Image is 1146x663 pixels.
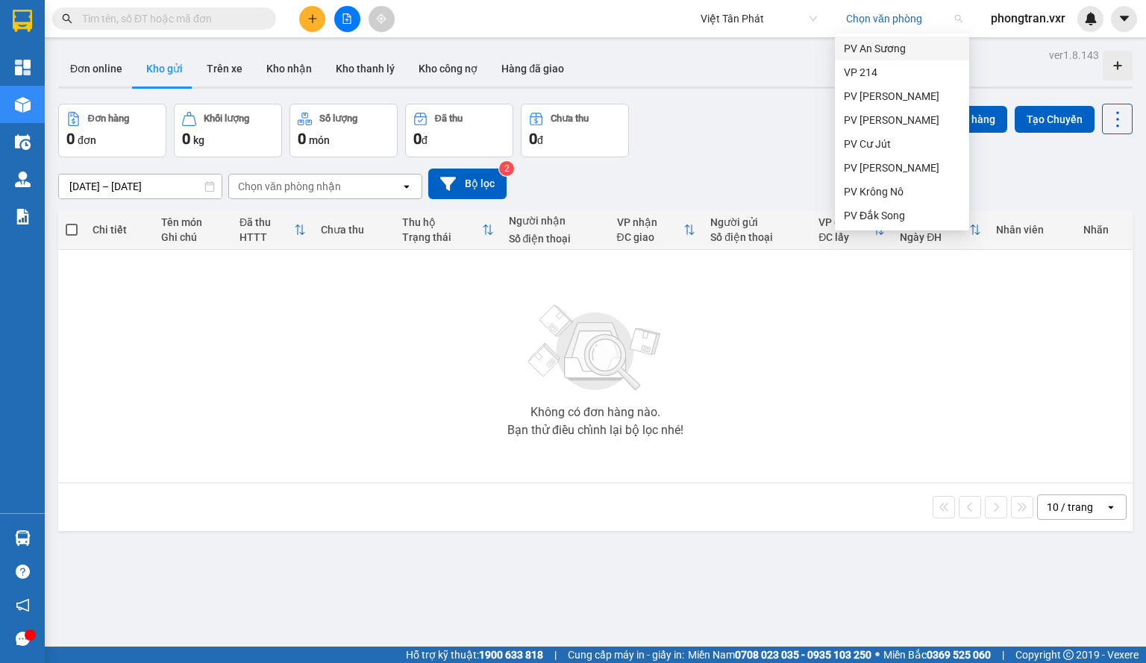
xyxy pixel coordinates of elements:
span: caret-down [1118,12,1131,25]
button: plus [299,6,325,32]
div: PV [PERSON_NAME] [844,112,960,128]
input: Select a date range. [59,175,222,198]
div: ĐC giao [617,231,684,243]
div: Số điện thoại [509,233,602,245]
th: Toggle SortBy [610,210,704,250]
button: Kho gửi [134,51,195,87]
div: Đơn hàng [88,113,129,124]
div: ver 1.8.143 [1049,47,1099,63]
div: PV An Sương [844,40,960,57]
div: ĐC lấy [818,231,873,243]
th: Toggle SortBy [232,210,313,250]
img: warehouse-icon [15,134,31,150]
div: Không có đơn hàng nào. [530,406,660,418]
button: Tạo Chuyến [1015,106,1095,133]
sup: 2 [499,161,514,176]
button: caret-down [1111,6,1137,32]
button: Đơn online [58,51,134,87]
div: Nhãn [1083,224,1125,236]
svg: open [401,180,413,192]
strong: 0708 023 035 - 0935 103 250 [735,649,871,661]
div: Nhân viên [996,224,1068,236]
span: Miền Nam [688,647,871,663]
div: PV Đắk Song [835,204,969,227]
div: Đã thu [435,113,463,124]
span: Miền Bắc [883,647,991,663]
button: Lên hàng [939,106,1007,133]
span: copyright [1063,650,1074,660]
div: PV [PERSON_NAME] [844,160,960,176]
span: | [1002,647,1004,663]
button: aim [369,6,395,32]
span: 0 [298,130,306,148]
div: Chọn văn phòng nhận [238,179,341,194]
span: aim [376,13,386,24]
span: Việt Tân Phát [701,7,817,30]
div: Ngày ĐH [900,231,969,243]
button: Bộ lọc [428,169,507,199]
img: warehouse-icon [15,97,31,113]
span: plus [307,13,318,24]
button: file-add [334,6,360,32]
div: VP gửi [818,216,873,228]
div: VP 214 [844,64,960,81]
div: Đã thu [239,216,294,228]
div: PV An Sương [835,37,969,60]
div: Khối lượng [204,113,249,124]
div: Số điện thoại [710,231,804,243]
span: file-add [342,13,352,24]
div: PV Nam Đong [835,156,969,180]
span: đ [537,134,543,146]
span: Cung cấp máy in - giấy in: [568,647,684,663]
img: svg+xml;base64,PHN2ZyBjbGFzcz0ibGlzdC1wbHVnX19zdmciIHhtbG5zPSJodHRwOi8vd3d3LnczLm9yZy8yMDAwL3N2Zy... [521,296,670,400]
span: đ [422,134,428,146]
div: PV Cư Jút [844,136,960,152]
div: Trạng thái [402,231,482,243]
button: Kho công nợ [407,51,489,87]
div: PV Mang Yang [835,84,969,108]
div: Người nhận [509,215,602,227]
strong: 1900 633 818 [479,649,543,661]
div: Ghi chú [161,231,225,243]
div: Tạo kho hàng mới [1103,51,1133,81]
span: 0 [182,130,190,148]
div: HTTT [239,231,294,243]
span: notification [16,598,30,612]
div: PV Đức Xuyên [835,108,969,132]
button: Đơn hàng0đơn [58,104,166,157]
div: Chưa thu [551,113,589,124]
span: search [62,13,72,24]
button: Chưa thu0đ [521,104,629,157]
button: Trên xe [195,51,254,87]
div: Chi tiết [93,224,146,236]
div: PV Krông Nô [835,180,969,204]
th: Toggle SortBy [811,210,892,250]
button: Đã thu0đ [405,104,513,157]
span: question-circle [16,565,30,579]
div: Bạn thử điều chỉnh lại bộ lọc nhé! [507,424,683,436]
span: message [16,632,30,646]
strong: 0369 525 060 [927,649,991,661]
div: Người gửi [710,216,804,228]
span: kg [193,134,204,146]
span: phongtran.vxr [979,9,1077,28]
th: Toggle SortBy [395,210,501,250]
div: VP nhận [617,216,684,228]
div: Chưa thu [321,224,387,236]
span: | [554,647,557,663]
input: Tìm tên, số ĐT hoặc mã đơn [82,10,258,27]
img: logo-vxr [13,10,32,32]
div: PV Đắk Song [844,207,960,224]
span: Hỗ trợ kỹ thuật: [406,647,543,663]
div: Thu hộ [402,216,482,228]
div: Tên món [161,216,225,228]
img: solution-icon [15,209,31,224]
button: Khối lượng0kg [174,104,282,157]
button: Kho nhận [254,51,324,87]
img: warehouse-icon [15,172,31,187]
span: món [309,134,330,146]
span: 0 [529,130,537,148]
button: Kho thanh lý [324,51,407,87]
div: Số lượng [319,113,357,124]
div: VP 214 [835,60,969,84]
